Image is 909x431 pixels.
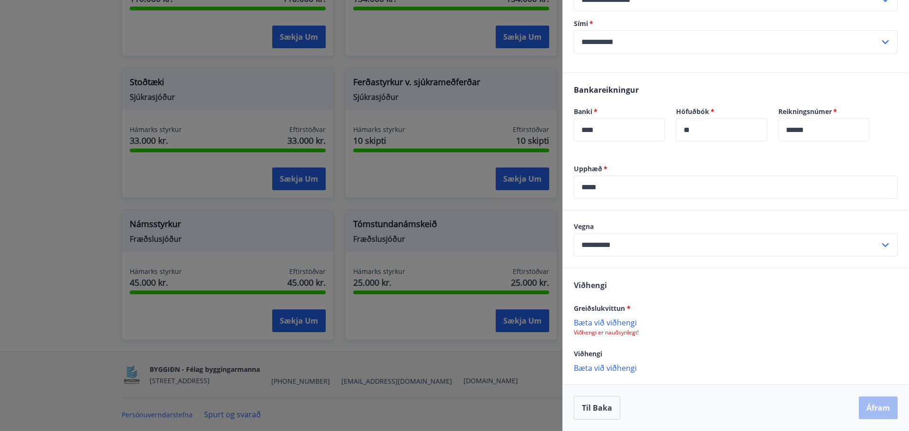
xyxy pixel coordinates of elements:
span: Bankareikningur [574,85,639,95]
label: Höfuðbók [676,107,767,116]
span: Viðhengi [574,349,602,358]
span: Viðhengi [574,280,607,290]
label: Reikningsnúmer [778,107,869,116]
label: Upphæð [574,164,898,174]
p: Viðhengi er nauðsynlegt! [574,329,898,336]
button: Til baka [574,396,620,420]
label: Sími [574,19,898,28]
div: Upphæð [574,176,898,199]
label: Vegna [574,222,898,231]
label: Banki [574,107,665,116]
span: Greiðslukvittun [574,304,631,313]
p: Bæta við viðhengi [574,363,898,372]
p: Bæta við viðhengi [574,317,898,327]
